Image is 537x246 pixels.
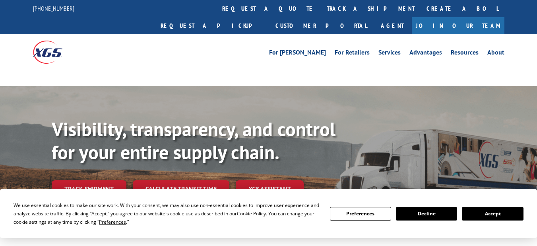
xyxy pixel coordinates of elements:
[269,17,373,34] a: Customer Portal
[237,210,266,217] span: Cookie Policy
[451,49,479,58] a: Resources
[236,180,304,197] a: XGS ASSISTANT
[335,49,370,58] a: For Retailers
[52,180,126,197] a: Track shipment
[462,207,523,221] button: Accept
[14,201,320,226] div: We use essential cookies to make our site work. With your consent, we may also use non-essential ...
[155,17,269,34] a: Request a pickup
[373,17,412,34] a: Agent
[412,17,504,34] a: Join Our Team
[330,207,391,221] button: Preferences
[99,219,126,225] span: Preferences
[396,207,457,221] button: Decline
[269,49,326,58] a: For [PERSON_NAME]
[378,49,401,58] a: Services
[133,180,229,197] a: Calculate transit time
[409,49,442,58] a: Advantages
[52,117,335,164] b: Visibility, transparency, and control for your entire supply chain.
[487,49,504,58] a: About
[33,4,74,12] a: [PHONE_NUMBER]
